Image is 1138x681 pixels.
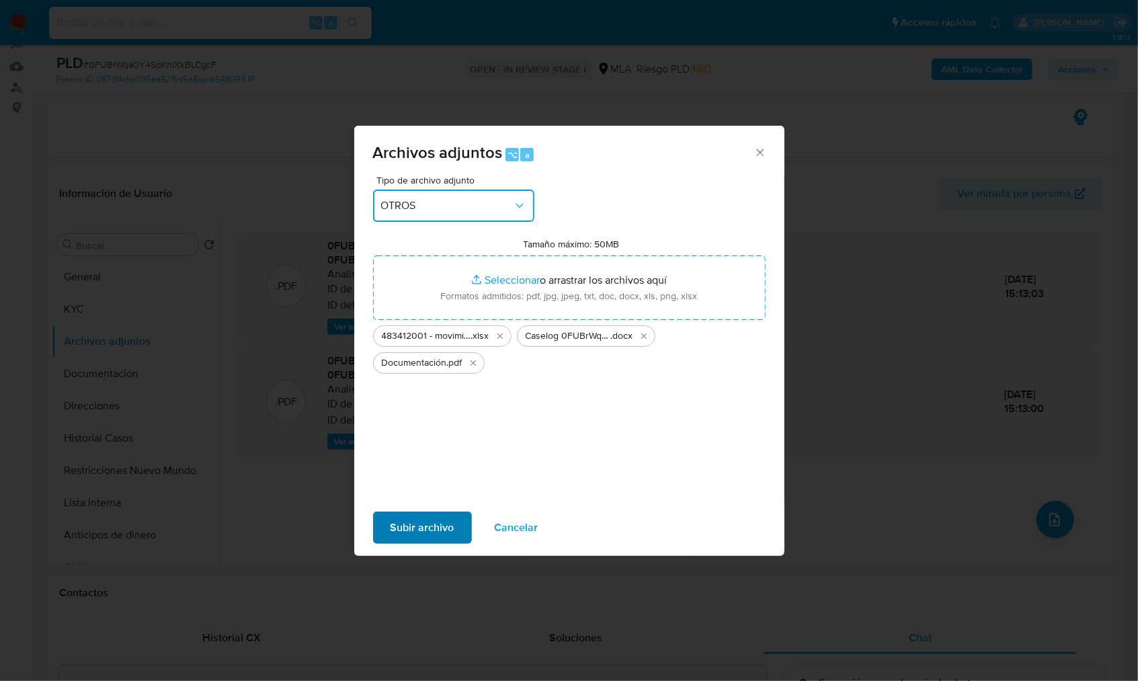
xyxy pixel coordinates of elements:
[465,355,481,371] button: Eliminar Documentación.pdf
[611,329,633,343] span: .docx
[373,512,472,544] button: Subir archivo
[373,141,503,164] span: Archivos adjuntos
[381,199,513,212] span: OTROS
[492,328,508,344] button: Eliminar 483412001 - movimientos.xlsx
[636,328,652,344] button: Eliminar Caselog 0FUBrWqa0Y4SpKnlXkBLCgcF_2025_08_18_19_28_04.docx
[525,149,530,161] span: a
[382,356,447,370] span: Documentación
[373,190,534,222] button: OTROS
[754,146,766,158] button: Cerrar
[526,329,611,343] span: Caselog 0FUBrWqa0Y4SpKnlXkBLCgcF_2025_08_18_19_28_04
[495,513,538,543] span: Cancelar
[447,356,462,370] span: .pdf
[477,512,556,544] button: Cancelar
[471,329,489,343] span: .xlsx
[382,329,471,343] span: 483412001 - movimientos
[373,320,766,374] ul: Archivos seleccionados
[523,238,619,250] label: Tamaño máximo: 50MB
[391,513,454,543] span: Subir archivo
[376,175,538,185] span: Tipo de archivo adjunto
[507,149,518,161] span: ⌥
